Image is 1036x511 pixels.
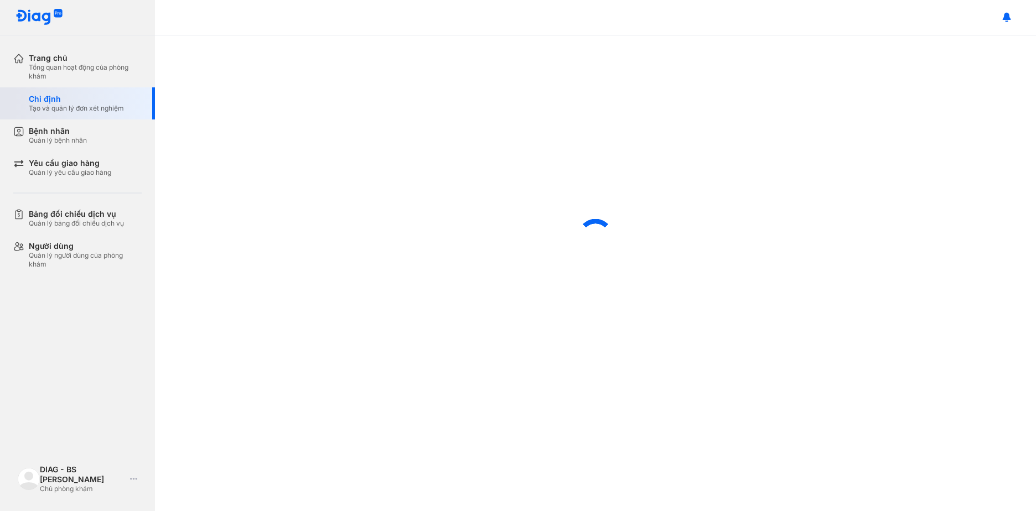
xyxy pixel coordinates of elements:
img: logo [15,9,63,26]
div: Người dùng [29,241,142,251]
div: Trang chủ [29,53,142,63]
div: DIAG - BS [PERSON_NAME] [40,465,126,484]
div: Tổng quan hoạt động của phòng khám [29,63,142,81]
div: Quản lý người dùng của phòng khám [29,251,142,269]
div: Tạo và quản lý đơn xét nghiệm [29,104,124,113]
div: Quản lý yêu cầu giao hàng [29,168,111,177]
div: Quản lý bảng đối chiếu dịch vụ [29,219,124,228]
div: Yêu cầu giao hàng [29,158,111,168]
div: Chủ phòng khám [40,484,126,493]
img: logo [18,468,40,490]
div: Quản lý bệnh nhân [29,136,87,145]
div: Bệnh nhân [29,126,87,136]
div: Bảng đối chiếu dịch vụ [29,209,124,219]
div: Chỉ định [29,94,124,104]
